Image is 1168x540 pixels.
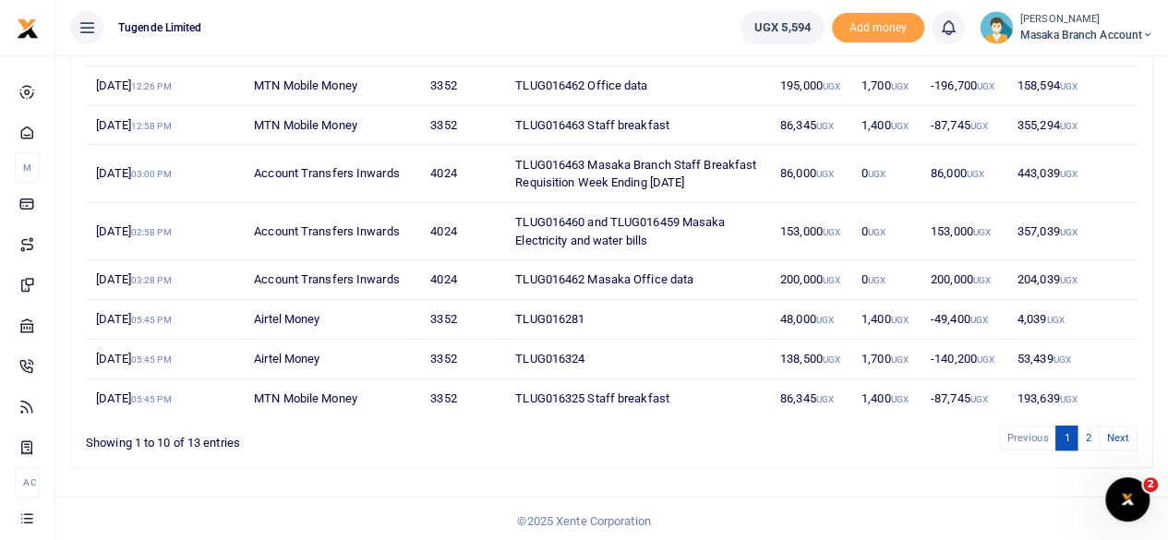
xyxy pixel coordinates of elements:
td: TLUG016324 [505,340,770,379]
small: 03:00 PM [131,169,172,179]
small: UGX [890,315,908,325]
td: 153,000 [921,203,1007,260]
td: 200,000 [770,260,851,300]
small: UGX [890,121,908,131]
td: [DATE] [86,300,244,340]
td: 1,400 [851,106,921,146]
td: MTN Mobile Money [244,106,420,146]
td: 4024 [420,145,505,202]
td: 195,000 [770,66,851,106]
small: 05:45 PM [131,354,172,365]
a: profile-user [PERSON_NAME] Masaka Branch Account [980,11,1153,44]
td: Airtel Money [244,300,420,340]
td: 1,700 [851,66,921,106]
td: 153,000 [770,203,851,260]
small: UGX [890,394,908,404]
td: TLUG016463 Staff breakfast [505,106,770,146]
a: 2 [1077,426,1099,450]
small: UGX [816,394,834,404]
iframe: Intercom live chat [1105,477,1150,522]
small: UGX [816,169,834,179]
small: 05:45 PM [131,315,172,325]
small: 12:58 PM [131,121,172,131]
img: logo-small [17,18,39,40]
small: UGX [1059,227,1077,237]
small: UGX [868,169,885,179]
small: UGX [1046,315,1064,325]
td: 355,294 [1007,106,1138,146]
td: 53,439 [1007,340,1138,379]
small: UGX [890,354,908,365]
small: UGX [823,81,840,91]
td: TLUG016462 Office data [505,66,770,106]
td: 0 [851,203,921,260]
small: UGX [1059,275,1077,285]
td: TLUG016325 Staff breakfast [505,379,770,418]
td: 0 [851,260,921,300]
span: 2 [1143,477,1158,492]
small: 03:28 PM [131,275,172,285]
td: 443,039 [1007,145,1138,202]
small: UGX [977,81,994,91]
td: Airtel Money [244,340,420,379]
td: [DATE] [86,145,244,202]
td: -87,745 [921,106,1007,146]
td: 4,039 [1007,300,1138,340]
a: Next [1099,426,1138,450]
td: 3352 [420,106,505,146]
td: [DATE] [86,66,244,106]
td: TLUG016281 [505,300,770,340]
td: 357,039 [1007,203,1138,260]
td: [DATE] [86,260,244,300]
small: UGX [1059,169,1077,179]
td: 86,000 [921,145,1007,202]
td: 86,345 [770,379,851,418]
li: Ac [15,467,40,498]
td: [DATE] [86,106,244,146]
td: -140,200 [921,340,1007,379]
a: 1 [1055,426,1078,450]
small: UGX [1059,121,1077,131]
a: logo-small logo-large logo-large [17,20,39,34]
td: 3352 [420,379,505,418]
img: profile-user [980,11,1013,44]
small: [PERSON_NAME] [1020,12,1153,28]
td: [DATE] [86,203,244,260]
td: Account Transfers Inwards [244,203,420,260]
td: 4024 [420,260,505,300]
td: 3352 [420,340,505,379]
a: UGX 5,594 [741,11,825,44]
td: MTN Mobile Money [244,66,420,106]
small: UGX [868,275,885,285]
small: UGX [1059,394,1077,404]
td: Account Transfers Inwards [244,145,420,202]
span: UGX 5,594 [754,18,811,37]
div: Showing 1 to 10 of 13 entries [86,424,517,452]
small: UGX [966,169,983,179]
a: Add money [832,19,924,33]
td: -87,745 [921,379,1007,418]
small: 02:58 PM [131,227,172,237]
span: Masaka Branch Account [1020,27,1153,43]
small: 12:26 PM [131,81,172,91]
td: 86,345 [770,106,851,146]
td: TLUG016460 and TLUG016459 Masaka Electricity and water bills [505,203,770,260]
small: UGX [1053,354,1070,365]
td: 200,000 [921,260,1007,300]
span: Add money [832,13,924,43]
small: UGX [890,81,908,91]
small: 05:45 PM [131,394,172,404]
td: 48,000 [770,300,851,340]
small: UGX [823,354,840,365]
small: UGX [823,275,840,285]
td: Account Transfers Inwards [244,260,420,300]
td: 3352 [420,300,505,340]
span: Tugende Limited [111,19,210,36]
td: 204,039 [1007,260,1138,300]
li: Wallet ballance [733,11,832,44]
td: TLUG016462 Masaka Office data [505,260,770,300]
td: 193,639 [1007,379,1138,418]
td: TLUG016463 Masaka Branch Staff Breakfast Requisition Week Ending [DATE] [505,145,770,202]
td: 1,400 [851,300,921,340]
td: MTN Mobile Money [244,379,420,418]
